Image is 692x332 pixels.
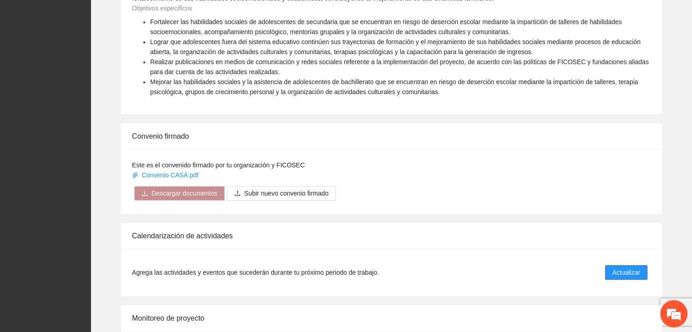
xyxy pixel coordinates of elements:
div: Minimizar ventana de chat en vivo [149,5,171,26]
span: Fortalecer las habilidades sociales de adolescentes de secundaria que se encuentran en riesgo de ... [150,18,622,35]
span: upload [234,190,241,197]
a: Convenio CASA.pdf [132,171,200,179]
span: Agrega las actividades y eventos que sucederán durante tu próximo periodo de trabajo. [132,267,379,277]
span: Este es el convenido firmado por tu organización y FICOSEC [132,161,305,169]
button: uploadSubir nuevo convenio firmado [227,186,336,201]
div: Monitoreo de proyecto [132,305,651,331]
span: Descargar documentos [152,188,217,198]
div: Chatee con nosotros ahora [47,46,153,58]
textarea: Escriba su mensaje y pulse “Intro” [5,229,173,261]
span: Lograr que adolescentes fuera del sistema educativo continúen sus trayectorias de formación y el ... [150,38,641,55]
span: download [141,190,148,197]
div: Convenio firmado [132,123,651,149]
div: Calendarización de actividades [132,223,651,249]
span: Actualizar [612,267,640,277]
span: Objetivos específicos [132,5,192,12]
span: uploadSubir nuevo convenio firmado [227,190,336,197]
button: downloadDescargar documentos [134,186,225,201]
span: paper-clip [132,172,138,178]
span: Realizar publicaciones en medios de comunicación y redes sociales referente a la implementación d... [150,58,649,75]
button: Actualizar [605,265,647,280]
span: Estamos en línea. [53,112,126,204]
span: Mejorar las habilidades sociales y la asistencia de adolescentes de bachillerato que se encuentra... [150,78,638,96]
span: Subir nuevo convenio firmado [244,188,328,198]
